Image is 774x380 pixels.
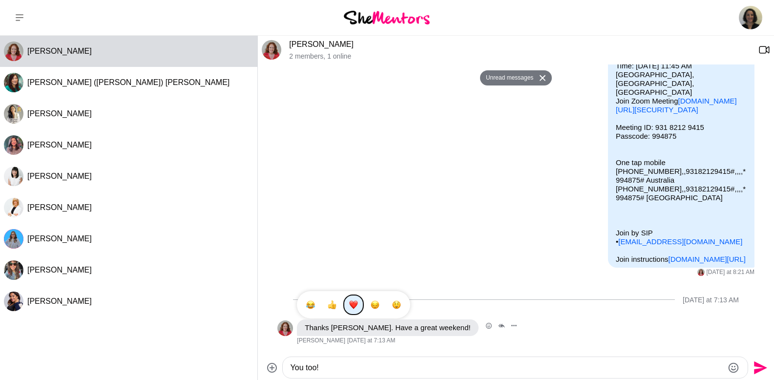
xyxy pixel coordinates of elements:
[482,319,495,332] button: Open Reaction Selector
[27,172,92,180] span: [PERSON_NAME]
[344,295,363,315] button: Select Reaction: Heart
[748,357,770,379] button: Send
[4,73,23,92] div: Amy (Nhan) Leong
[4,135,23,155] div: Jill Absolom
[27,297,92,305] span: [PERSON_NAME]
[305,323,470,332] p: Thanks [PERSON_NAME]. Have a great weekend!
[4,42,23,61] div: Carmel Murphy
[739,6,762,29] img: Laila Punj
[27,203,92,211] span: [PERSON_NAME]
[344,11,430,24] img: She Mentors Logo
[697,269,705,276] div: Carmel Murphy
[4,229,23,249] div: Mona Swarup
[480,70,536,86] button: Unread messages
[4,167,23,186] div: Hayley Robertson
[27,78,230,86] span: [PERSON_NAME] ([PERSON_NAME]) [PERSON_NAME]
[616,123,747,141] p: Meeting ID: 931 8212 9415 Passcode: 994875
[4,104,23,124] div: Jen Gautier
[4,260,23,280] img: K
[4,292,23,311] div: Richa Joshi
[4,292,23,311] img: R
[4,135,23,155] img: J
[262,40,281,60] div: Carmel Murphy
[365,295,385,315] button: Select Reaction: Sad
[495,319,508,332] button: Open Thread
[4,42,23,61] img: C
[277,320,293,336] img: C
[4,229,23,249] img: M
[277,320,293,336] div: Carmel Murphy
[27,141,92,149] span: [PERSON_NAME]
[683,296,739,304] div: [DATE] at 7:13 AM
[27,47,92,55] span: [PERSON_NAME]
[618,237,742,246] a: [EMAIL_ADDRESS][DOMAIN_NAME]
[4,104,23,124] img: J
[347,337,395,345] time: 2025-10-09T20:13:47.472Z
[707,269,754,276] time: 2025-10-07T21:21:29.798Z
[289,40,354,48] a: [PERSON_NAME]
[27,266,92,274] span: [PERSON_NAME]
[4,260,23,280] div: Karla
[4,167,23,186] img: H
[4,198,23,217] img: K
[616,53,747,114] p: Topic: Mentor Hour Carmel and Laila Time: [DATE] 11:45 AM [GEOGRAPHIC_DATA], [GEOGRAPHIC_DATA], [...
[616,97,737,114] a: [DOMAIN_NAME][URL][SECURITY_DATA]
[4,73,23,92] img: A
[616,255,747,264] p: Join instructions
[262,40,281,60] img: C
[289,52,751,61] p: 2 members , 1 online
[616,229,747,246] p: Join by SIP •
[616,158,747,202] p: One tap mobile [PHONE_NUMBER],,93182129415#,,,,*994875# Australia [PHONE_NUMBER],,93182129415#,,,...
[508,319,521,332] button: Open Message Actions Menu
[297,337,345,345] span: [PERSON_NAME]
[27,234,92,243] span: [PERSON_NAME]
[728,362,739,374] button: Emoji picker
[669,255,746,263] a: [DOMAIN_NAME][URL]
[4,198,23,217] div: Kat Millar
[27,109,92,118] span: [PERSON_NAME]
[387,295,406,315] button: Select Reaction: Astonished
[301,295,320,315] button: Select Reaction: Joy
[697,269,705,276] img: C
[291,362,723,374] textarea: Type your message
[322,295,342,315] button: Select Reaction: Thumbs up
